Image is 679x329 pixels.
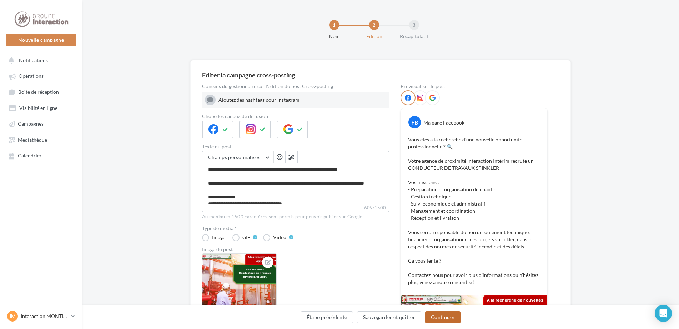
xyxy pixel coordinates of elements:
[369,20,379,30] div: 2
[391,33,437,40] div: Récapitulatif
[425,311,461,323] button: Continuer
[202,144,389,149] label: Texte du post
[19,57,48,63] span: Notifications
[19,105,57,111] span: Visibilité en ligne
[208,154,260,160] span: Champs personnalisés
[10,313,16,320] span: IM
[18,89,59,95] span: Boîte de réception
[242,235,250,240] div: GIF
[4,117,78,130] a: Campagnes
[4,101,78,114] a: Visibilité en ligne
[202,214,389,220] div: Au maximum 1500 caractères sont permis pour pouvoir publier sur Google
[202,151,273,163] button: Champs personnalisés
[202,204,389,212] label: 609/1500
[311,33,357,40] div: Nom
[18,153,42,159] span: Calendrier
[301,311,353,323] button: Étape précédente
[655,305,672,322] div: Open Intercom Messenger
[273,235,286,240] div: Vidéo
[408,136,540,286] p: Vous êtes à la recherche d’une nouvelle opportunité professionnelle ? 🔍 Votre agence de proximité...
[6,34,76,46] button: Nouvelle campagne
[18,137,47,143] span: Médiathèque
[423,119,464,126] div: Ma page Facebook
[202,72,295,78] div: Editer la campagne cross-posting
[409,20,419,30] div: 3
[19,73,44,79] span: Opérations
[202,84,389,89] div: Conseils du gestionnaire sur l'édition du post Cross-posting
[212,235,225,240] div: Image
[329,20,339,30] div: 1
[4,85,78,98] a: Boîte de réception
[218,96,386,103] div: Ajoutez des hashtags pour Instagram
[18,121,44,127] span: Campagnes
[202,114,389,119] label: Choix des canaux de diffusion
[351,33,397,40] div: Edition
[21,313,68,320] p: Interaction MONTIGY
[202,247,389,252] div: Image du post
[408,116,421,128] div: FB
[401,84,548,89] div: Prévisualiser le post
[6,309,76,323] a: IM Interaction MONTIGY
[202,226,389,231] label: Type de média *
[357,311,421,323] button: Sauvegarder et quitter
[4,54,75,66] button: Notifications
[4,133,78,146] a: Médiathèque
[4,149,78,162] a: Calendrier
[4,69,78,82] a: Opérations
